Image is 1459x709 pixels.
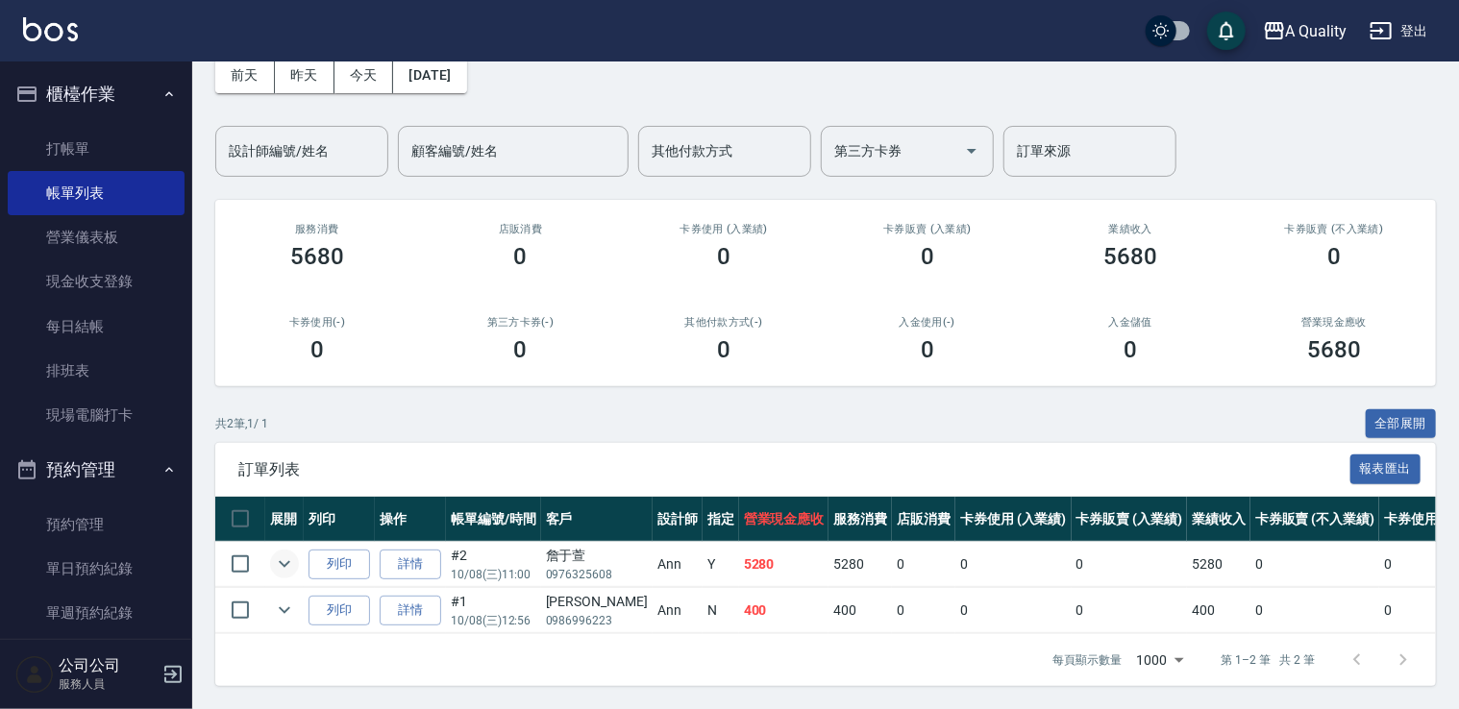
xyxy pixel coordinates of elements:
div: A Quality [1286,19,1348,43]
th: 卡券販賣 (入業績) [1072,497,1188,542]
th: 營業現金應收 [739,497,829,542]
td: 0 [955,588,1072,633]
button: 全部展開 [1366,409,1437,439]
td: 0 [1072,542,1188,587]
td: Y [703,542,739,587]
a: 排班表 [8,349,185,393]
a: 營業儀表板 [8,215,185,259]
h3: 0 [1327,243,1341,270]
a: 現金收支登錄 [8,259,185,304]
button: 列印 [309,596,370,625]
p: 每頁顯示數量 [1052,651,1122,669]
p: 第 1–2 筆 共 2 筆 [1222,651,1315,669]
th: 卡券使用 (入業績) [955,497,1072,542]
th: 卡券販賣 (不入業績) [1250,497,1379,542]
p: 0986996223 [546,612,648,629]
th: 帳單編號/時間 [446,497,541,542]
p: 共 2 筆, 1 / 1 [215,415,268,432]
td: 5280 [1187,542,1250,587]
a: 每日結帳 [8,305,185,349]
th: 客戶 [541,497,653,542]
h2: 卡券使用 (入業績) [645,223,803,235]
h3: 0 [717,243,730,270]
td: Ann [653,588,703,633]
td: 400 [1187,588,1250,633]
p: 服務人員 [59,675,157,693]
td: 400 [739,588,829,633]
td: 5280 [828,542,892,587]
th: 操作 [375,497,446,542]
td: 5280 [739,542,829,587]
td: 0 [1379,588,1458,633]
th: 業績收入 [1187,497,1250,542]
h2: 營業現金應收 [1255,316,1413,329]
td: #2 [446,542,541,587]
button: Open [956,135,987,166]
td: 0 [955,542,1072,587]
button: 報表匯出 [1350,454,1422,484]
button: [DATE] [393,58,466,93]
h2: 業績收入 [1052,223,1210,235]
h3: 0 [921,243,934,270]
button: expand row [270,596,299,624]
h2: 卡券使用(-) [238,316,396,329]
h3: 0 [514,243,528,270]
h3: 5680 [290,243,344,270]
button: 列印 [309,550,370,579]
h2: 卡券販賣 (入業績) [849,223,1006,235]
p: 10/08 (三) 11:00 [451,566,536,583]
h2: 第三方卡券(-) [442,316,600,329]
th: 服務消費 [828,497,892,542]
td: 0 [892,542,955,587]
td: 0 [1250,542,1379,587]
h2: 其他付款方式(-) [645,316,803,329]
h2: 卡券販賣 (不入業績) [1255,223,1413,235]
button: expand row [270,550,299,578]
p: 0976325608 [546,566,648,583]
h2: 入金儲值 [1052,316,1210,329]
div: [PERSON_NAME] [546,592,648,612]
h3: 5680 [1307,336,1361,363]
h3: 0 [717,336,730,363]
td: #1 [446,588,541,633]
h2: 店販消費 [442,223,600,235]
button: 櫃檯作業 [8,69,185,119]
img: Person [15,655,54,694]
td: 0 [1379,542,1458,587]
button: 預約管理 [8,445,185,495]
a: 單日預約紀錄 [8,547,185,591]
a: 現場電腦打卡 [8,393,185,437]
td: Ann [653,542,703,587]
h5: 公司公司 [59,656,157,675]
td: N [703,588,739,633]
a: 帳單列表 [8,171,185,215]
th: 列印 [304,497,375,542]
button: 前天 [215,58,275,93]
th: 卡券使用(-) [1379,497,1458,542]
h3: 0 [514,336,528,363]
a: 報表匯出 [1350,459,1422,477]
button: 昨天 [275,58,334,93]
td: 0 [1072,588,1188,633]
h3: 0 [921,336,934,363]
h3: 0 [310,336,324,363]
button: save [1207,12,1246,50]
td: 0 [892,588,955,633]
td: 0 [1250,588,1379,633]
a: 預約管理 [8,502,185,547]
a: 打帳單 [8,127,185,171]
a: 詳情 [380,596,441,625]
a: 詳情 [380,550,441,579]
button: 今天 [334,58,394,93]
td: 400 [828,588,892,633]
button: 登出 [1362,13,1436,49]
div: 詹于萱 [546,546,648,566]
th: 店販消費 [892,497,955,542]
h3: 5680 [1104,243,1158,270]
div: 1000 [1129,634,1191,686]
span: 訂單列表 [238,460,1350,479]
th: 展開 [265,497,304,542]
h2: 入金使用(-) [849,316,1006,329]
h3: 0 [1124,336,1137,363]
a: 單週預約紀錄 [8,591,185,635]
